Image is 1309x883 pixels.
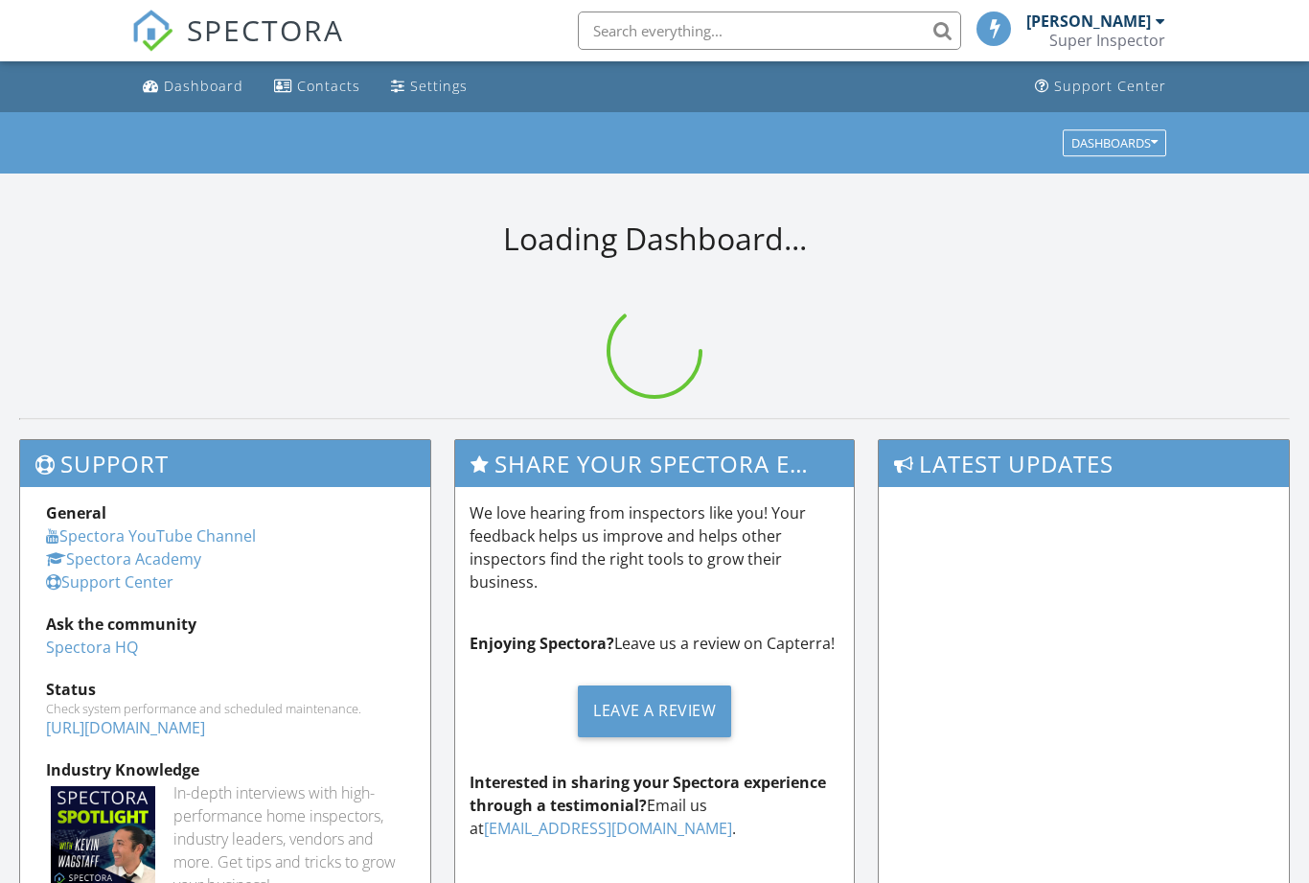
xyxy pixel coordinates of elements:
[187,10,344,50] span: SPECTORA
[46,701,404,716] div: Check system performance and scheduled maintenance.
[46,502,106,523] strong: General
[46,613,404,636] div: Ask the community
[297,77,360,95] div: Contacts
[578,12,961,50] input: Search everything...
[20,440,430,487] h3: Support
[410,77,468,95] div: Settings
[164,77,243,95] div: Dashboard
[470,501,839,593] p: We love hearing from inspectors like you! Your feedback helps us improve and helps other inspecto...
[1063,129,1166,156] button: Dashboards
[470,632,839,655] p: Leave us a review on Capterra!
[383,69,475,105] a: Settings
[131,10,173,52] img: The Best Home Inspection Software - Spectora
[455,440,854,487] h3: Share Your Spectora Experience
[470,772,826,816] strong: Interested in sharing your Spectora experience through a testimonial?
[484,818,732,839] a: [EMAIL_ADDRESS][DOMAIN_NAME]
[1054,77,1166,95] div: Support Center
[1049,31,1165,50] div: Super Inspector
[135,69,251,105] a: Dashboard
[470,670,839,752] a: Leave a Review
[46,758,404,781] div: Industry Knowledge
[46,637,138,658] a: Spectora HQ
[46,525,256,546] a: Spectora YouTube Channel
[46,548,201,569] a: Spectora Academy
[266,69,368,105] a: Contacts
[1027,69,1174,105] a: Support Center
[131,26,344,66] a: SPECTORA
[879,440,1289,487] h3: Latest Updates
[470,633,614,654] strong: Enjoying Spectora?
[46,571,173,593] a: Support Center
[46,717,205,738] a: [URL][DOMAIN_NAME]
[1071,136,1158,150] div: Dashboards
[578,685,731,737] div: Leave a Review
[470,771,839,840] p: Email us at .
[46,678,404,701] div: Status
[1026,12,1151,31] div: [PERSON_NAME]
